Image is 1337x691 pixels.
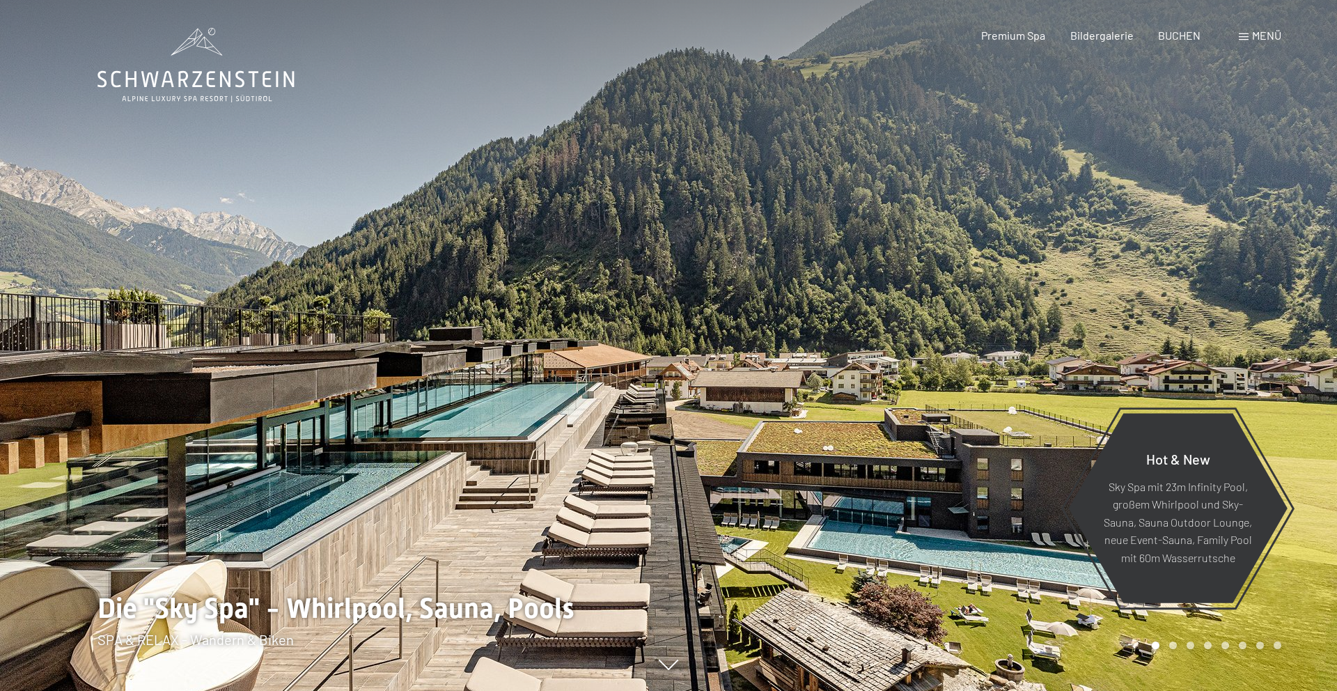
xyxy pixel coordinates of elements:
div: Carousel Pagination [1147,642,1281,649]
div: Carousel Page 7 [1256,642,1264,649]
a: Premium Spa [981,29,1045,42]
span: Menü [1252,29,1281,42]
div: Carousel Page 1 (Current Slide) [1152,642,1159,649]
a: Hot & New Sky Spa mit 23m Infinity Pool, großem Whirlpool und Sky-Sauna, Sauna Outdoor Lounge, ne... [1068,412,1288,604]
a: Bildergalerie [1070,29,1134,42]
p: Sky Spa mit 23m Infinity Pool, großem Whirlpool und Sky-Sauna, Sauna Outdoor Lounge, neue Event-S... [1102,477,1253,566]
div: Carousel Page 3 [1187,642,1194,649]
div: Carousel Page 6 [1239,642,1246,649]
div: Carousel Page 8 [1274,642,1281,649]
a: BUCHEN [1158,29,1201,42]
div: Carousel Page 5 [1221,642,1229,649]
div: Carousel Page 2 [1169,642,1177,649]
span: Hot & New [1146,450,1210,467]
div: Carousel Page 4 [1204,642,1212,649]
